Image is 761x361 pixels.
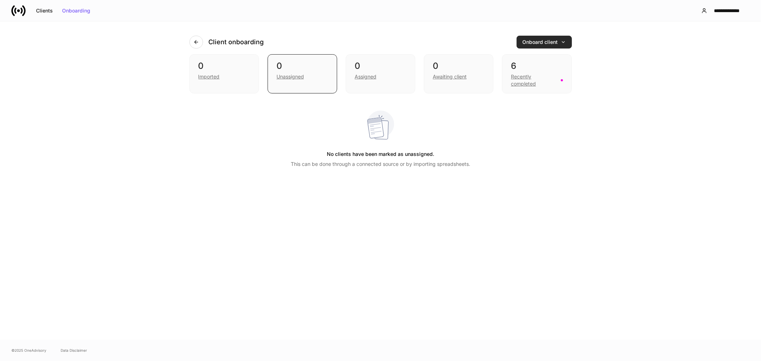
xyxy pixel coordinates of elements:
span: © 2025 OneAdvisory [11,347,46,353]
div: 0 [277,60,328,72]
div: 6 [511,60,563,72]
div: Onboard client [523,40,566,45]
div: 0Imported [189,54,259,93]
div: Clients [36,8,53,13]
div: Assigned [355,73,376,80]
h5: No clients have been marked as unassigned. [327,148,434,161]
button: Clients [31,5,57,16]
h4: Client onboarding [209,38,264,46]
div: 6Recently completed [502,54,572,93]
div: Imported [198,73,220,80]
div: Awaiting client [433,73,467,80]
div: 0 [198,60,250,72]
p: This can be done through a connected source or by importing spreadsheets. [291,161,470,168]
div: 0 [433,60,484,72]
div: Unassigned [277,73,304,80]
div: Recently completed [511,73,556,87]
div: Onboarding [62,8,90,13]
div: 0Assigned [346,54,415,93]
div: 0 [355,60,406,72]
div: 0Unassigned [268,54,337,93]
div: 0Awaiting client [424,54,493,93]
button: Onboarding [57,5,95,16]
a: Data Disclaimer [61,347,87,353]
button: Onboard client [517,36,572,49]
